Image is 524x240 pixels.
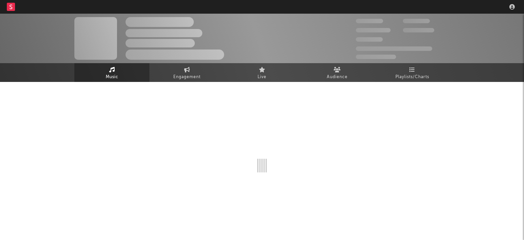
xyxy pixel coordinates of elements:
[327,73,348,81] span: Audience
[149,63,224,82] a: Engagement
[224,63,300,82] a: Live
[356,28,391,32] span: 50.000.000
[258,73,266,81] span: Live
[356,46,432,51] span: 50.000.000 Monthly Listeners
[356,37,383,42] span: 100.000
[300,63,375,82] a: Audience
[395,73,429,81] span: Playlists/Charts
[106,73,118,81] span: Music
[356,19,383,23] span: 300.000
[403,19,430,23] span: 100.000
[173,73,201,81] span: Engagement
[74,63,149,82] a: Music
[375,63,450,82] a: Playlists/Charts
[403,28,434,32] span: 1.000.000
[356,55,396,59] span: Jump Score: 85.0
